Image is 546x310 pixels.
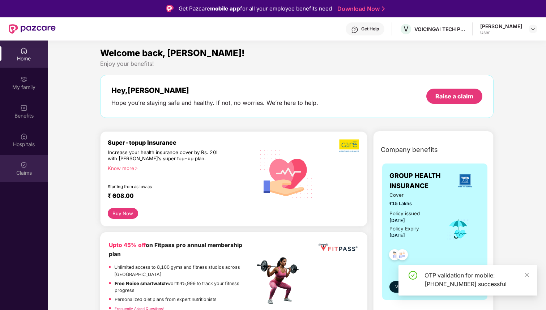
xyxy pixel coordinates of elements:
[20,76,27,83] img: svg+xml;base64,PHN2ZyB3aWR0aD0iMjAiIGhlaWdodD0iMjAiIHZpZXdCb3g9IjAgMCAyMCAyMCIgZmlsbD0ibm9uZSIgeG...
[351,26,358,33] img: svg+xml;base64,PHN2ZyBpZD0iSGVscC0zMngzMiIgeG1sbnM9Imh0dHA6Ly93d3cudzMub3JnLzIwMDAvc3ZnIiB3aWR0aD...
[414,26,465,33] div: VOICINGAI TECH PRIVATE LIMITED
[115,296,217,303] p: Personalized diet plans from expert nutritionists
[100,60,494,68] div: Enjoy your benefits!
[389,233,405,238] span: [DATE]
[134,166,138,170] span: right
[339,139,360,153] img: b5dec4f62d2307b9de63beb79f102df3.png
[337,5,383,13] a: Download Now
[108,139,255,146] div: Super-topup Insurance
[108,208,138,219] button: Buy Now
[389,191,437,199] span: Cover
[317,241,359,254] img: fppp.png
[20,161,27,169] img: svg+xml;base64,PHN2ZyBpZD0iQ2xhaW0iIHhtbG5zPSJodHRwOi8vd3d3LnczLm9yZy8yMDAwL3N2ZyIgd2lkdGg9IjIwIi...
[20,104,27,111] img: svg+xml;base64,PHN2ZyBpZD0iQmVuZWZpdHMiIHhtbG5zPSJodHRwOi8vd3d3LnczLm9yZy8yMDAwL3N2ZyIgd2lkdGg9Ij...
[20,47,27,54] img: svg+xml;base64,PHN2ZyBpZD0iSG9tZSIgeG1sbnM9Imh0dHA6Ly93d3cudzMub3JnLzIwMDAvc3ZnIiB3aWR0aD0iMjAiIG...
[115,281,167,286] strong: Free Noise smartwatch
[381,145,438,155] span: Company benefits
[386,247,404,265] img: svg+xml;base64,PHN2ZyB4bWxucz0iaHR0cDovL3d3dy53My5vcmcvMjAwMC9zdmciIHdpZHRoPSI0OC45NDMiIGhlaWdodD...
[9,24,56,34] img: New Pazcare Logo
[435,92,473,100] div: Raise a claim
[455,171,475,191] img: insurerLogo
[255,141,318,205] img: svg+xml;base64,PHN2ZyB4bWxucz0iaHR0cDovL3d3dy53My5vcmcvMjAwMC9zdmciIHhtbG5zOnhsaW5rPSJodHRwOi8vd3...
[389,281,425,293] button: View details
[179,4,332,13] div: Get Pazcare for all your employee benefits need
[447,217,470,241] img: icon
[389,171,450,191] span: GROUP HEALTH INSURANCE
[404,25,409,33] span: V
[389,210,420,217] div: Policy issued
[114,264,255,278] p: Unlimited access to 8,100 gyms and fitness studios across [GEOGRAPHIC_DATA]
[108,149,223,162] div: Increase your health insurance cover by Rs. 20L with [PERSON_NAME]’s super top-up plan.
[409,271,417,280] span: check-circle
[361,26,379,32] div: Get Help
[480,30,522,35] div: User
[480,23,522,30] div: [PERSON_NAME]
[115,280,255,294] p: worth ₹5,999 to track your fitness progress
[255,255,305,306] img: fpp.png
[100,48,245,58] span: Welcome back, [PERSON_NAME]!
[530,26,536,32] img: svg+xml;base64,PHN2ZyBpZD0iRHJvcGRvd24tMzJ4MzIiIHhtbG5zPSJodHRwOi8vd3d3LnczLm9yZy8yMDAwL3N2ZyIgd2...
[393,247,411,265] img: svg+xml;base64,PHN2ZyB4bWxucz0iaHR0cDovL3d3dy53My5vcmcvMjAwMC9zdmciIHdpZHRoPSI0OC45NDMiIGhlaWdodD...
[109,242,242,257] b: on Fitpass pro annual membership plan
[166,5,174,12] img: Logo
[108,184,224,189] div: Starting from as low as
[524,272,529,277] span: close
[389,225,419,233] div: Policy Expiry
[210,5,240,12] strong: mobile app
[425,271,529,288] div: OTP validation for mobile: [PHONE_NUMBER] successful
[111,86,318,95] div: Hey, [PERSON_NAME]
[111,99,318,107] div: Hope you’re staying safe and healthy. If not, no worries. We’re here to help.
[109,242,146,249] b: Upto 45% off
[108,192,248,201] div: ₹ 608.00
[389,218,405,223] span: [DATE]
[389,200,437,207] span: ₹15 Lakhs
[20,133,27,140] img: svg+xml;base64,PHN2ZyBpZD0iSG9zcGl0YWxzIiB4bWxucz0iaHR0cDovL3d3dy53My5vcmcvMjAwMC9zdmciIHdpZHRoPS...
[108,165,251,170] div: Know more
[395,284,420,290] span: View details
[382,5,385,13] img: Stroke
